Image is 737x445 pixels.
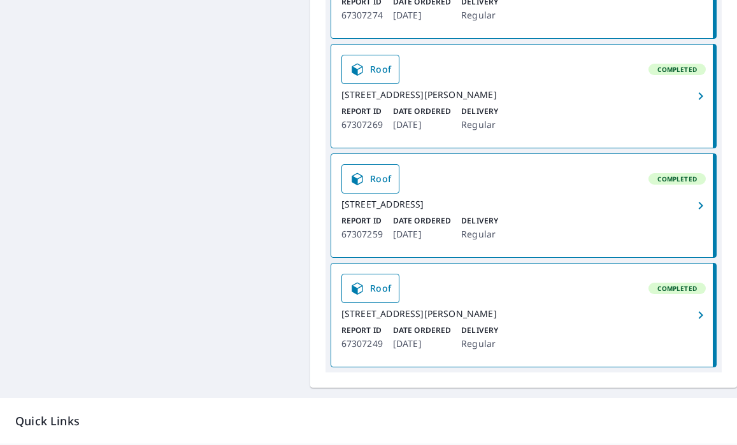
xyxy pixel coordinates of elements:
[393,117,451,132] p: [DATE]
[331,264,716,367] a: RoofCompleted[STREET_ADDRESS][PERSON_NAME]Report ID67307249Date Ordered[DATE]DeliveryRegular
[650,284,705,293] span: Completed
[341,106,383,117] p: Report ID
[331,45,716,148] a: RoofCompleted[STREET_ADDRESS][PERSON_NAME]Report ID67307269Date Ordered[DATE]DeliveryRegular
[341,336,383,351] p: 67307249
[341,274,400,303] a: Roof
[341,55,400,84] a: Roof
[393,106,451,117] p: Date Ordered
[341,325,383,336] p: Report ID
[341,89,706,101] div: [STREET_ADDRESS][PERSON_NAME]
[393,325,451,336] p: Date Ordered
[650,65,705,74] span: Completed
[341,215,383,227] p: Report ID
[461,325,498,336] p: Delivery
[350,281,392,296] span: Roof
[341,199,706,210] div: [STREET_ADDRESS]
[393,8,451,23] p: [DATE]
[341,117,383,132] p: 67307269
[15,413,722,429] p: Quick Links
[461,336,498,351] p: Regular
[461,117,498,132] p: Regular
[341,164,400,194] a: Roof
[393,336,451,351] p: [DATE]
[341,227,383,242] p: 67307259
[341,308,706,320] div: [STREET_ADDRESS][PERSON_NAME]
[350,62,392,77] span: Roof
[461,106,498,117] p: Delivery
[350,171,392,187] span: Roof
[393,227,451,242] p: [DATE]
[461,227,498,242] p: Regular
[650,174,705,183] span: Completed
[461,8,498,23] p: Regular
[341,8,383,23] p: 67307274
[461,215,498,227] p: Delivery
[331,154,716,257] a: RoofCompleted[STREET_ADDRESS]Report ID67307259Date Ordered[DATE]DeliveryRegular
[393,215,451,227] p: Date Ordered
